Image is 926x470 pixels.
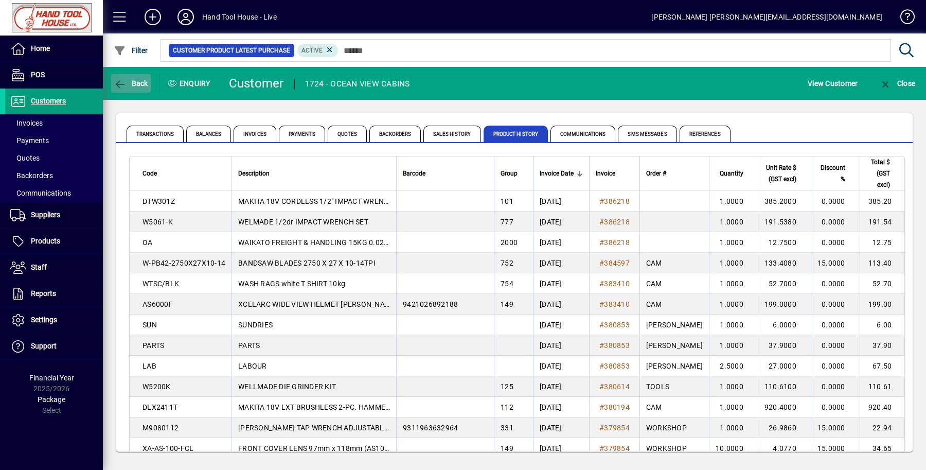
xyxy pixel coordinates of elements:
[758,356,811,376] td: 27.0000
[540,168,574,179] span: Invoice Date
[604,197,630,205] span: 386218
[651,9,882,25] div: [PERSON_NAME] [PERSON_NAME][EMAIL_ADDRESS][DOMAIN_NAME]
[879,79,915,88] span: Close
[604,424,630,432] span: 379854
[860,356,905,376] td: 67.50
[238,382,336,391] span: WELLMADE DIE GRINDER KIT
[173,45,290,56] span: Customer Product Latest Purchase
[403,300,458,308] span: 9421026892188
[604,403,630,411] span: 380194
[533,273,589,294] td: [DATE]
[31,289,56,298] span: Reports
[860,397,905,417] td: 920.40
[238,168,390,179] div: Description
[709,273,758,294] td: 1.0000
[143,280,179,288] span: WTSC/BLK
[159,75,221,92] div: Enquiry
[860,417,905,438] td: 22.94
[868,74,926,93] app-page-header-button: Close enquiry
[639,417,709,438] td: WORKSHOP
[5,255,103,281] a: Staff
[596,299,633,310] a: #383410
[202,9,277,25] div: Hand Tool House - Live
[114,79,148,88] span: Back
[604,444,630,452] span: 379854
[31,316,57,324] span: Settings
[143,168,225,179] div: Code
[423,126,480,142] span: Sales History
[817,162,854,185] div: Discount %
[596,340,633,351] a: #380853
[709,397,758,417] td: 1.0000
[709,417,758,438] td: 1.0000
[720,168,743,179] span: Quantity
[811,417,860,438] td: 15.0000
[533,397,589,417] td: [DATE]
[403,424,458,432] span: 9311963632964
[596,422,633,433] a: #379854
[5,114,103,132] a: Invoices
[596,216,633,228] a: #386218
[808,75,858,92] span: View Customer
[646,168,666,179] span: Order #
[501,280,513,288] span: 754
[31,237,60,245] span: Products
[860,232,905,253] td: 12.75
[238,238,399,247] span: WAIKATO FREIGHT & HANDLING 15KG 0.025M3
[596,257,633,269] a: #384597
[599,321,604,329] span: #
[860,294,905,315] td: 199.00
[639,376,709,397] td: TOOLS
[604,300,630,308] span: 383410
[403,168,488,179] div: Barcode
[5,167,103,184] a: Backorders
[860,335,905,356] td: 37.90
[143,218,173,226] span: W5061-K
[31,211,60,219] span: Suppliers
[5,184,103,202] a: Communications
[238,300,398,308] span: XCELARC WIDE VIEW HELMET [PERSON_NAME]
[143,168,157,179] span: Code
[501,403,513,411] span: 112
[297,44,339,57] mat-chip: Product Activation Status: Active
[186,126,231,142] span: Balances
[596,319,633,330] a: #380853
[758,212,811,232] td: 191.5380
[604,218,630,226] span: 386218
[877,74,918,93] button: Close
[811,315,860,335] td: 0.0000
[238,168,270,179] span: Description
[764,162,806,185] div: Unit Rate $ (GST excl)
[501,238,518,247] span: 2000
[596,381,633,392] a: #380614
[639,397,709,417] td: CAM
[10,154,40,162] span: Quotes
[639,273,709,294] td: CAM
[238,424,512,432] span: [PERSON_NAME] TAP WRENCH ADJUSTABLE M908 M1-M12 LENGTH 175MM #1.5
[811,212,860,232] td: 0.0000
[111,74,151,93] button: Back
[143,300,173,308] span: AS6000F
[169,8,202,26] button: Profile
[604,321,630,329] span: 380853
[709,376,758,397] td: 1.0000
[639,294,709,315] td: CAM
[5,36,103,62] a: Home
[860,273,905,294] td: 52.70
[596,443,633,454] a: #379854
[709,191,758,212] td: 1.0000
[533,376,589,397] td: [DATE]
[758,397,811,417] td: 920.4000
[533,417,589,438] td: [DATE]
[716,168,753,179] div: Quantity
[709,315,758,335] td: 1.0000
[10,189,71,197] span: Communications
[238,403,558,411] span: MAKITA 18V LXT BRUSHLESS 2-PC. HAMMER DRILL DRIVER / IMPACT DRIVER [PERSON_NAME]
[143,341,164,350] span: PARTS
[229,75,284,92] div: Customer
[238,197,412,205] span: MAKITA 18V CORDLESS 1/2" IMPACT WRENCH SKIN
[143,321,157,329] span: SUN
[709,335,758,356] td: 1.0000
[860,212,905,232] td: 191.54
[143,444,193,452] span: XA-AS-100-FCL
